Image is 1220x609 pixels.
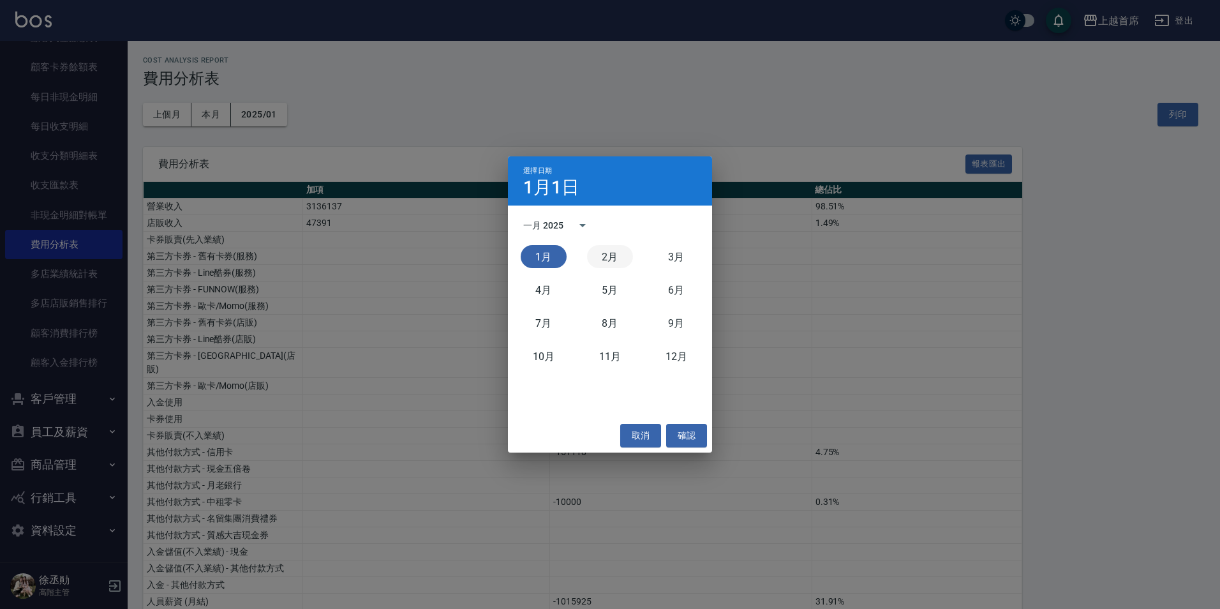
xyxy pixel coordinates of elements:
[653,245,699,268] button: 三月
[521,278,567,301] button: 四月
[620,424,661,447] button: 取消
[653,345,699,368] button: 十二月
[567,210,598,241] button: calendar view is open, switch to year view
[666,424,707,447] button: 確認
[523,219,563,232] div: 一月 2025
[523,180,579,195] h4: 1月1日
[587,278,633,301] button: 五月
[653,278,699,301] button: 六月
[521,345,567,368] button: 十月
[523,167,552,175] span: 選擇日期
[653,312,699,335] button: 九月
[521,312,567,335] button: 七月
[587,245,633,268] button: 二月
[587,312,633,335] button: 八月
[587,345,633,368] button: 十一月
[521,245,567,268] button: 一月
